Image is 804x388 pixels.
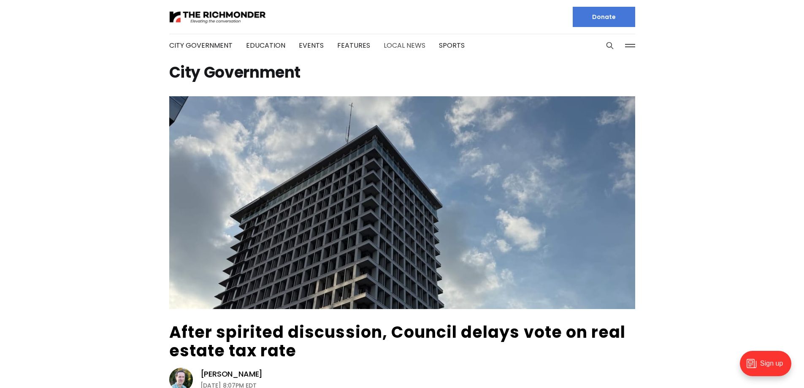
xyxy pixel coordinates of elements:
[439,41,465,50] a: Sports
[337,41,370,50] a: Features
[733,347,804,388] iframe: portal-trigger
[200,369,263,379] a: [PERSON_NAME]
[246,41,285,50] a: Education
[299,41,324,50] a: Events
[169,321,626,362] a: After spirited discussion, Council delays vote on real estate tax rate
[169,41,233,50] a: City Government
[604,39,616,52] button: Search this site
[169,10,266,24] img: The Richmonder
[384,41,425,50] a: Local News
[573,7,635,27] a: Donate
[169,66,635,79] h1: City Government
